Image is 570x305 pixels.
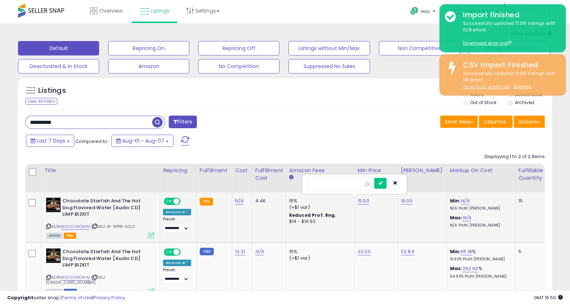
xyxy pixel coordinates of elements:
label: Out of Stock [470,99,496,106]
a: 65.18 [460,248,472,255]
button: Aug-01 - Aug-07 [111,135,173,147]
div: [PERSON_NAME] [401,167,444,174]
span: Overview [99,7,123,14]
div: Displaying 1 to 2 of 2 items [485,153,545,160]
a: Download error log [463,40,511,46]
div: Preset: [163,268,191,284]
div: 5 [518,248,541,255]
span: ON [164,249,173,255]
div: Preset: [163,217,191,233]
a: Terms of Use [62,294,92,301]
small: FBM [200,248,214,255]
i: Get Help [410,6,419,15]
p: 31.90% Profit [PERSON_NAME] [450,257,510,262]
b: Min: [450,197,461,204]
a: N/A [460,197,469,205]
p: 59.99% Profit [PERSON_NAME] [450,274,510,279]
b: Min: [450,248,461,255]
b: Max: [450,214,463,221]
div: % [450,248,510,262]
h5: Listings [38,86,66,96]
a: Help [405,1,443,23]
span: All listings currently available for purchase on Amazon [46,233,63,239]
button: Actions [514,116,545,128]
a: N/A [235,197,244,205]
div: Title [44,167,157,174]
b: Chocolate Starfish And The Hot Dog Flavored Water [Audio CD] LIMP BIZKIT [62,248,150,270]
p: N/A Profit [PERSON_NAME] [450,206,510,211]
img: 513pzf84hjL._SL40_.jpg [46,198,61,212]
button: Listings without Min/Max [288,41,370,55]
button: Suppressed No Sales [288,59,370,73]
a: N/A [462,214,471,221]
a: B00004XOWM [61,274,90,281]
button: Default [18,41,99,55]
span: Columns [483,118,506,125]
span: FBM [64,289,77,295]
u: Dismiss [513,84,531,90]
button: Repricing Off [198,41,279,55]
button: No Competition [198,59,279,73]
a: N/A [255,248,264,255]
p: N/A Profit [PERSON_NAME] [450,223,510,228]
div: (+$1 var) [289,255,349,261]
div: 15% [289,198,349,204]
div: Successfully updated 17315 listings with 28 errors. [458,70,560,90]
div: % [450,265,510,279]
div: Amazon Fees [289,167,352,174]
div: Fulfillment [200,167,229,174]
div: (+$1 var) [289,204,349,211]
div: Repricing [163,167,194,174]
div: Cost [235,167,249,174]
div: 15% [289,248,349,255]
span: Listings [151,7,169,14]
div: Clear All Filters [25,98,57,105]
b: Reduced Prof. Rng. [289,212,336,218]
span: Last 7 Days [37,137,65,144]
a: 15.00 [358,197,369,205]
div: 15 [518,198,541,204]
div: Fulfillment Cost [255,167,283,182]
span: Aug-01 - Aug-07 [122,137,164,144]
a: Privacy Policy [93,294,125,301]
span: 2025-08-16 16:50 GMT [534,294,563,301]
button: Non Competitive [379,41,460,55]
div: $14 - $14.93 [289,219,349,225]
button: Last 7 Days [26,135,74,147]
span: Help [421,8,430,14]
a: Download errors log [463,84,509,90]
div: 4.46 [255,198,280,204]
button: Deactivated & In Stock [18,59,99,73]
div: ASIN: [46,248,154,294]
a: 22.00 [358,248,371,255]
div: seller snap | | [7,295,125,301]
a: 52.84 [401,248,414,255]
span: | SKU: 31-9TPN-3CL0 [91,224,135,229]
button: Repricing On [108,41,189,55]
div: Min Price [358,167,395,174]
span: OFF [180,249,191,255]
button: Amazon [108,59,189,73]
div: Fulfillable Quantity [518,167,543,182]
strong: Copyright [7,294,34,301]
b: Chocolate Starfish And The Hot Dog Flavored Water [Audio CD] LIMP BIZKIT [62,198,150,220]
a: 19.00 [401,197,412,205]
img: 513pzf84hjL._SL40_.jpg [46,248,61,263]
div: Amazon AI * [163,209,191,215]
a: B00004XOWM [61,224,90,230]
a: 262.60 [462,265,478,272]
th: The percentage added to the cost of goods (COGS) that forms the calculator for Min & Max prices. [447,164,515,192]
div: Markup on Cost [450,167,512,174]
div: ASIN: [46,198,154,238]
button: Columns [479,116,513,128]
div: Successfully updated 17315 listings with 628 errors. [458,20,560,47]
div: CSV Import Finished [458,60,560,70]
div: Amazon AI * [163,260,191,266]
span: All listings currently available for purchase on Amazon [46,289,63,295]
span: FBA [64,233,76,239]
b: Max: [450,265,463,272]
small: FBA [200,198,213,206]
span: Compared to: [75,138,109,145]
span: | SKU: [CREDIT_CARD_NUMBER] [46,274,106,285]
a: 13.21 [235,248,245,255]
